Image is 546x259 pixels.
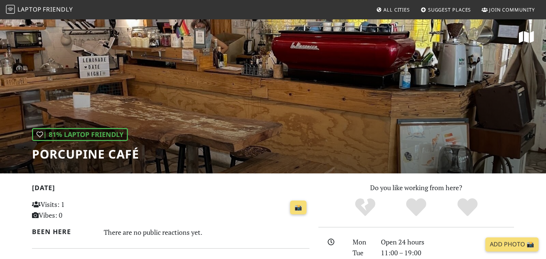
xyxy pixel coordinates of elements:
div: 11:00 – 19:00 [376,247,518,258]
a: 📸 [290,201,306,215]
a: Add Photo 📸 [485,237,539,252]
div: Definitely! [442,197,493,218]
img: LaptopFriendly [6,5,15,14]
h2: [DATE] [32,184,309,195]
div: Tue [348,247,376,258]
a: LaptopFriendly LaptopFriendly [6,3,73,16]
div: | 81% Laptop Friendly [32,128,128,141]
p: Do you like working from here? [318,182,514,193]
span: Suggest Places [428,6,471,13]
h1: Porcupine Café [32,147,139,161]
div: Open 24 hours [376,237,518,247]
a: Join Community [479,3,538,16]
span: Friendly [43,5,73,13]
span: Join Community [489,6,535,13]
a: All Cities [373,3,413,16]
span: Laptop [17,5,42,13]
div: There are no public reactions yet. [104,226,310,238]
h2: Been here [32,228,95,236]
p: Visits: 1 Vibes: 0 [32,199,119,221]
a: Suggest Places [418,3,474,16]
span: All Cities [383,6,410,13]
div: No [340,197,391,218]
div: Yes [391,197,442,218]
div: Mon [348,237,376,247]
